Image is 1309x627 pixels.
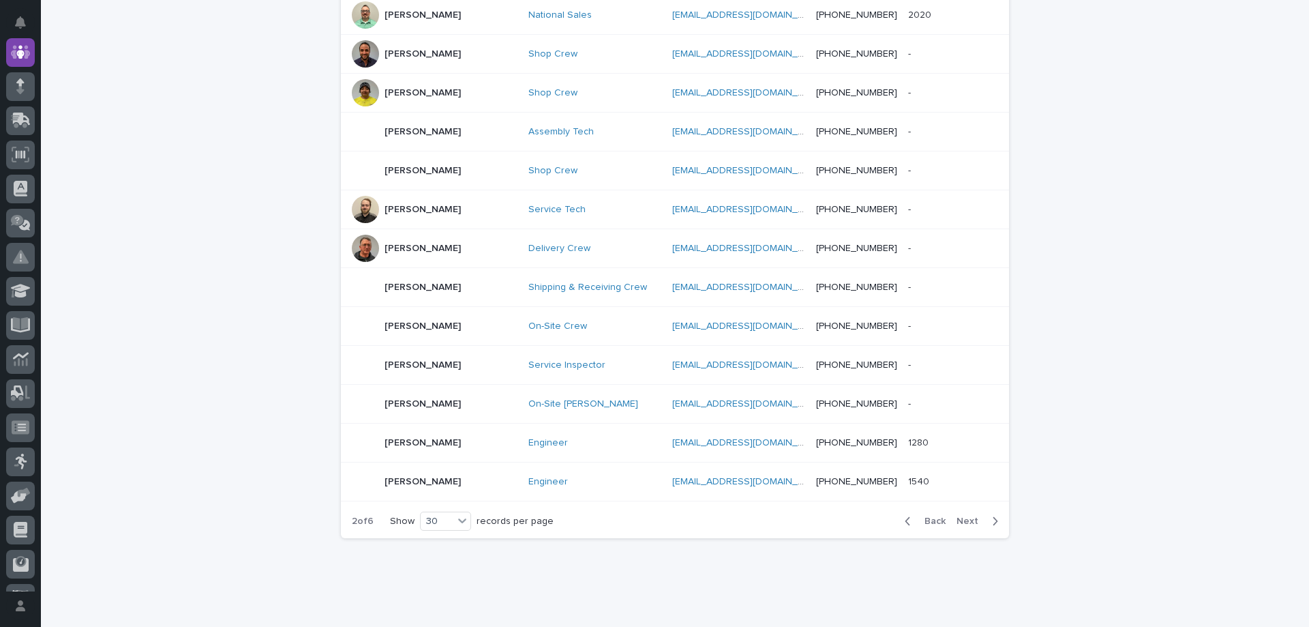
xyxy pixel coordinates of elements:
[908,357,914,371] p: -
[528,398,638,410] a: On-Site [PERSON_NAME]
[528,87,577,99] a: Shop Crew
[341,74,1009,113] tr: [PERSON_NAME]Shop Crew [EMAIL_ADDRESS][DOMAIN_NAME] [PHONE_NUMBER]--
[385,243,461,254] p: [PERSON_NAME]
[341,268,1009,307] tr: [PERSON_NAME]Shipping & Receiving Crew [EMAIL_ADDRESS][DOMAIN_NAME] [PHONE_NUMBER]--
[341,505,385,538] p: 2 of 6
[385,48,461,60] p: [PERSON_NAME]
[672,49,826,59] a: [EMAIL_ADDRESS][DOMAIN_NAME]
[816,282,897,292] a: [PHONE_NUMBER]
[672,166,826,175] a: [EMAIL_ADDRESS][DOMAIN_NAME]
[816,321,897,331] a: [PHONE_NUMBER]
[816,10,897,20] a: [PHONE_NUMBER]
[816,49,897,59] a: [PHONE_NUMBER]
[908,396,914,410] p: -
[908,85,914,99] p: -
[385,87,461,99] p: [PERSON_NAME]
[816,205,897,214] a: [PHONE_NUMBER]
[17,16,35,38] div: Notifications
[341,385,1009,424] tr: [PERSON_NAME]On-Site [PERSON_NAME] [EMAIL_ADDRESS][DOMAIN_NAME] [PHONE_NUMBER]--
[528,360,605,371] a: Service Inspector
[672,127,826,136] a: [EMAIL_ADDRESS][DOMAIN_NAME]
[341,346,1009,385] tr: [PERSON_NAME]Service Inspector [EMAIL_ADDRESS][DOMAIN_NAME] [PHONE_NUMBER]--
[672,477,826,486] a: [EMAIL_ADDRESS][DOMAIN_NAME]
[908,7,934,21] p: 2020
[385,321,461,332] p: [PERSON_NAME]
[908,279,914,293] p: -
[908,162,914,177] p: -
[672,399,826,409] a: [EMAIL_ADDRESS][DOMAIN_NAME]
[385,437,461,449] p: [PERSON_NAME]
[816,360,897,370] a: [PHONE_NUMBER]
[816,244,897,253] a: [PHONE_NUMBER]
[528,437,568,449] a: Engineer
[908,201,914,216] p: -
[916,516,946,526] span: Back
[894,515,951,527] button: Back
[672,360,826,370] a: [EMAIL_ADDRESS][DOMAIN_NAME]
[816,88,897,98] a: [PHONE_NUMBER]
[6,8,35,37] button: Notifications
[528,243,590,254] a: Delivery Crew
[341,190,1009,229] tr: [PERSON_NAME]Service Tech [EMAIL_ADDRESS][DOMAIN_NAME] [PHONE_NUMBER]--
[816,438,897,448] a: [PHONE_NUMBER]
[957,516,987,526] span: Next
[385,282,461,293] p: [PERSON_NAME]
[908,435,931,449] p: 1280
[672,282,826,292] a: [EMAIL_ADDRESS][DOMAIN_NAME]
[385,476,461,488] p: [PERSON_NAME]
[672,321,826,331] a: [EMAIL_ADDRESS][DOMAIN_NAME]
[816,127,897,136] a: [PHONE_NUMBER]
[385,10,461,21] p: [PERSON_NAME]
[341,424,1009,463] tr: [PERSON_NAME]Engineer [EMAIL_ADDRESS][DOMAIN_NAME] [PHONE_NUMBER]12801280
[528,165,577,177] a: Shop Crew
[477,516,554,527] p: records per page
[341,113,1009,151] tr: [PERSON_NAME]Assembly Tech [EMAIL_ADDRESS][DOMAIN_NAME] [PHONE_NUMBER]--
[951,515,1009,527] button: Next
[528,48,577,60] a: Shop Crew
[390,516,415,527] p: Show
[341,463,1009,501] tr: [PERSON_NAME]Engineer [EMAIL_ADDRESS][DOMAIN_NAME] [PHONE_NUMBER]15401540
[816,477,897,486] a: [PHONE_NUMBER]
[421,514,453,529] div: 30
[908,46,914,60] p: -
[672,10,826,20] a: [EMAIL_ADDRESS][DOMAIN_NAME]
[341,307,1009,346] tr: [PERSON_NAME]On-Site Crew [EMAIL_ADDRESS][DOMAIN_NAME] [PHONE_NUMBER]--
[528,204,586,216] a: Service Tech
[908,318,914,332] p: -
[908,473,932,488] p: 1540
[816,166,897,175] a: [PHONE_NUMBER]
[908,240,914,254] p: -
[385,360,461,371] p: [PERSON_NAME]
[672,244,826,253] a: [EMAIL_ADDRESS][DOMAIN_NAME]
[385,204,461,216] p: [PERSON_NAME]
[908,123,914,138] p: -
[528,126,594,138] a: Assembly Tech
[528,10,592,21] a: National Sales
[385,398,461,410] p: [PERSON_NAME]
[341,151,1009,190] tr: [PERSON_NAME]Shop Crew [EMAIL_ADDRESS][DOMAIN_NAME] [PHONE_NUMBER]--
[672,205,826,214] a: [EMAIL_ADDRESS][DOMAIN_NAME]
[672,438,826,448] a: [EMAIL_ADDRESS][DOMAIN_NAME]
[672,88,826,98] a: [EMAIL_ADDRESS][DOMAIN_NAME]
[385,126,461,138] p: [PERSON_NAME]
[528,282,647,293] a: Shipping & Receiving Crew
[528,321,587,332] a: On-Site Crew
[816,399,897,409] a: [PHONE_NUMBER]
[385,165,461,177] p: [PERSON_NAME]
[341,229,1009,268] tr: [PERSON_NAME]Delivery Crew [EMAIL_ADDRESS][DOMAIN_NAME] [PHONE_NUMBER]--
[528,476,568,488] a: Engineer
[341,35,1009,74] tr: [PERSON_NAME]Shop Crew [EMAIL_ADDRESS][DOMAIN_NAME] [PHONE_NUMBER]--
